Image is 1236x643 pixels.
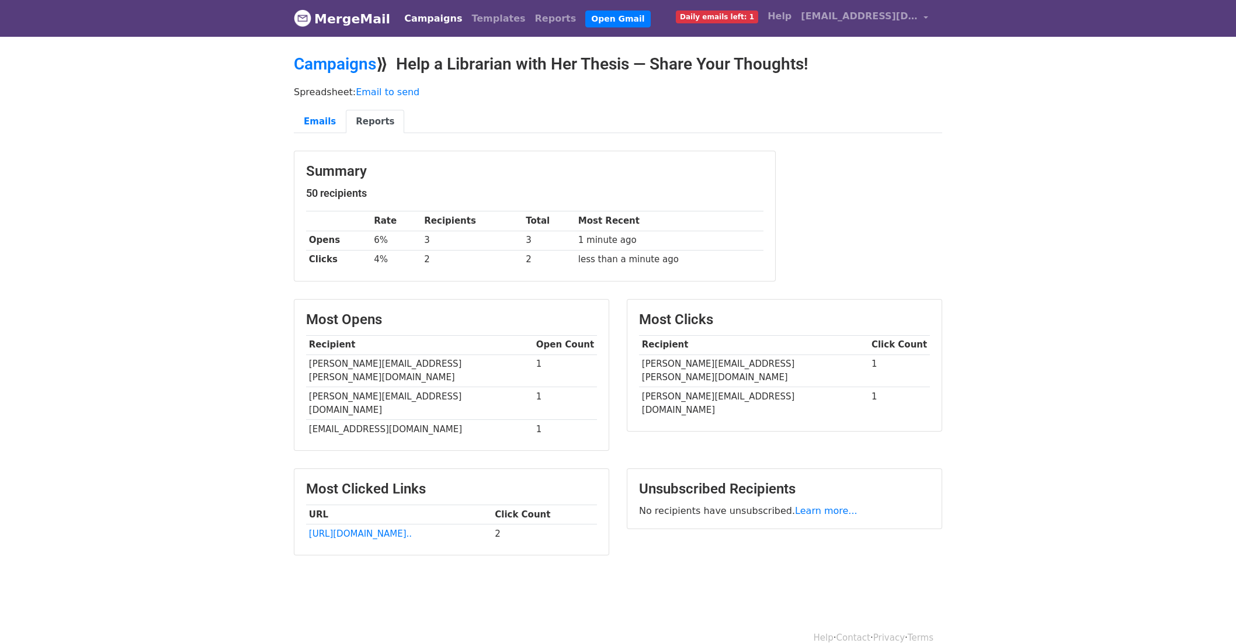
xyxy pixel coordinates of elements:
a: Help [763,5,796,28]
td: 1 [533,387,597,420]
h3: Summary [306,163,763,180]
a: [EMAIL_ADDRESS][DOMAIN_NAME] [796,5,933,32]
a: Campaigns [400,7,467,30]
th: Clicks [306,250,371,269]
a: Open Gmail [585,11,650,27]
h2: ⟫ Help a Librarian with Her Thesis — Share Your Thoughts! [294,54,942,74]
p: No recipients have unsubscribed. [639,505,930,517]
th: Open Count [533,335,597,354]
h3: Most Opens [306,311,597,328]
td: [PERSON_NAME][EMAIL_ADDRESS][DOMAIN_NAME] [306,387,533,420]
h3: Most Clicked Links [306,481,597,498]
th: Opens [306,231,371,250]
th: Recipients [421,211,523,231]
th: Most Recent [575,211,763,231]
td: [PERSON_NAME][EMAIL_ADDRESS][DOMAIN_NAME] [639,387,869,419]
a: Contact [836,632,870,643]
span: [EMAIL_ADDRESS][DOMAIN_NAME] [801,9,918,23]
th: Recipient [306,335,533,354]
a: Terms [908,632,933,643]
h3: Unsubscribed Recipients [639,481,930,498]
td: less than a minute ago [575,250,763,269]
td: 1 minute ago [575,231,763,250]
th: Click Count [869,335,930,354]
a: Learn more... [795,505,857,516]
a: MergeMail [294,6,390,31]
h3: Most Clicks [639,311,930,328]
span: Daily emails left: 1 [676,11,758,23]
th: Recipient [639,335,869,354]
a: Templates [467,7,530,30]
a: Campaigns [294,54,376,74]
td: 2 [523,250,575,269]
a: Daily emails left: 1 [671,5,763,28]
td: [PERSON_NAME][EMAIL_ADDRESS][PERSON_NAME][DOMAIN_NAME] [306,354,533,387]
td: 1 [869,354,930,387]
a: Email to send [356,86,419,98]
td: [PERSON_NAME][EMAIL_ADDRESS][PERSON_NAME][DOMAIN_NAME] [639,354,869,387]
td: 2 [492,524,597,543]
a: Reports [346,110,404,134]
td: 4% [371,250,421,269]
h5: 50 recipients [306,187,763,200]
p: Spreadsheet: [294,86,942,98]
th: Total [523,211,575,231]
th: URL [306,505,492,524]
td: 3 [421,231,523,250]
td: 2 [421,250,523,269]
a: Reports [530,7,581,30]
a: Emails [294,110,346,134]
img: MergeMail logo [294,9,311,27]
a: Privacy [873,632,905,643]
td: 1 [869,387,930,419]
a: [URL][DOMAIN_NAME].. [309,529,412,539]
a: Help [814,632,834,643]
td: [EMAIL_ADDRESS][DOMAIN_NAME] [306,419,533,439]
td: 3 [523,231,575,250]
th: Rate [371,211,421,231]
td: 1 [533,354,597,387]
td: 1 [533,419,597,439]
td: 6% [371,231,421,250]
th: Click Count [492,505,597,524]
